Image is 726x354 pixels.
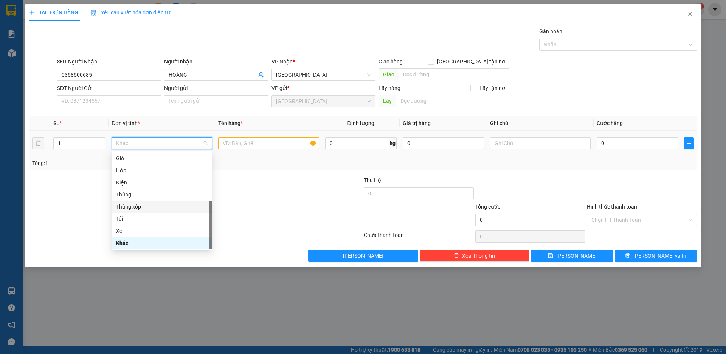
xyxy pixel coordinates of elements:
span: Định lượng [347,120,374,126]
span: Yêu cầu xuất hóa đơn điện tử [90,9,170,15]
div: Xe [116,227,208,235]
span: Thu Hộ [364,177,381,183]
span: Tổng cước [475,204,500,210]
div: Hộp [116,166,208,175]
span: Khác [116,138,208,149]
input: VD: Bàn, Ghế [218,137,319,149]
div: Thùng [112,189,212,201]
span: Cước hàng [597,120,623,126]
div: [GEOGRAPHIC_DATA] [88,6,165,23]
span: plus [29,10,34,15]
div: Xe [112,225,212,237]
button: Close [679,4,701,25]
div: Chưa thanh toán [363,231,475,244]
span: SL [53,120,59,126]
div: Túi [116,215,208,223]
span: Giao hàng [379,59,403,65]
div: VP gửi [271,84,375,92]
input: Dọc đường [399,68,509,80]
div: Tổng: 1 [32,159,280,167]
div: SĐT Người Gửi [57,84,161,92]
div: SĐT Người Nhận [57,57,161,66]
button: delete [32,137,44,149]
img: icon [90,10,96,16]
div: Kiện [116,178,208,187]
span: [PERSON_NAME] và In [633,252,686,260]
button: deleteXóa Thông tin [420,250,530,262]
span: printer [625,253,630,259]
div: Giỏ [112,152,212,164]
span: save [548,253,553,259]
button: plus [684,137,694,149]
div: Kiện [112,176,212,189]
span: Lấy hàng [379,85,400,91]
button: save[PERSON_NAME] [531,250,613,262]
div: Thùng xốp [112,201,212,213]
div: Thùng [116,190,208,199]
span: [PERSON_NAME] [556,252,597,260]
span: plus [684,140,693,146]
div: NGUYÊN [88,23,165,32]
div: Hộp [112,164,212,176]
span: Tên hàng [218,120,243,126]
span: Giao [379,68,399,80]
div: Người gửi [164,84,268,92]
input: Dọc đường [396,95,509,107]
div: Tên hàng: KHÁCH ĐỂ QUÊN ( : 1 ) [6,48,165,58]
div: Túi [112,213,212,225]
button: [PERSON_NAME] [308,250,418,262]
button: printer[PERSON_NAME] và In [615,250,697,262]
div: [GEOGRAPHIC_DATA] [6,6,83,23]
span: TẠO ĐƠN HÀNG [29,9,78,15]
div: Giỏ [116,154,208,162]
span: Nhận: [88,6,107,14]
span: Đà Lạt [276,69,371,80]
th: Ghi chú [487,116,594,131]
input: 0 [403,137,484,149]
span: Giá trị hàng [403,120,431,126]
div: Thùng xốp [116,203,208,211]
span: Lấy [379,95,396,107]
input: Ghi Chú [490,137,591,149]
span: close [687,11,693,17]
div: 0798735555 [88,32,165,43]
div: Khác [112,237,212,249]
label: Hình thức thanh toán [587,204,637,210]
span: kg [389,137,397,149]
span: Đơn vị tính [112,120,140,126]
span: [PERSON_NAME] [343,252,383,260]
span: user-add [258,72,264,78]
span: delete [454,253,459,259]
span: Xóa Thông tin [462,252,495,260]
span: [GEOGRAPHIC_DATA] tận nơi [434,57,509,66]
span: VP Nhận [271,59,293,65]
div: Người nhận [164,57,268,66]
label: Gán nhãn [539,28,562,34]
span: Đà Nẵng [276,96,371,107]
span: Gửi: [6,6,18,14]
span: Lấy tận nơi [476,84,509,92]
div: Khác [116,239,208,247]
